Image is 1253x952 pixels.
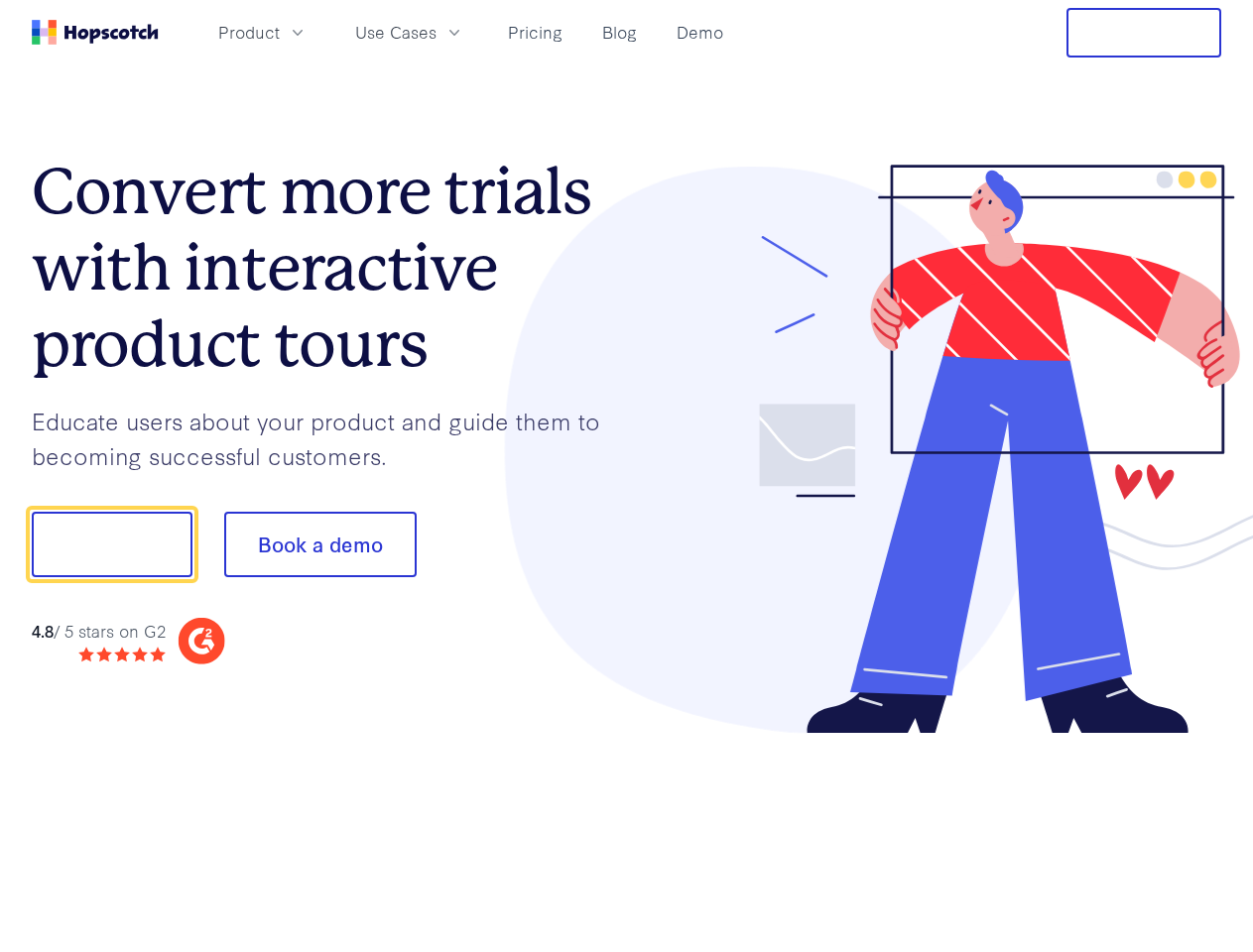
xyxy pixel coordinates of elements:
button: Use Cases [343,16,476,49]
p: Educate users about your product and guide them to becoming successful customers. [32,404,627,472]
a: Demo [669,16,731,49]
div: / 5 stars on G2 [32,619,166,644]
strong: 4.8 [32,619,54,642]
button: Book a demo [224,512,417,577]
button: Show me! [32,512,192,577]
button: Free Trial [1066,8,1221,58]
a: Home [32,20,159,45]
h1: Convert more trials with interactive product tours [32,154,627,382]
a: Pricing [500,16,570,49]
span: Product [218,20,280,45]
button: Product [206,16,319,49]
a: Blog [594,16,645,49]
span: Use Cases [355,20,437,45]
